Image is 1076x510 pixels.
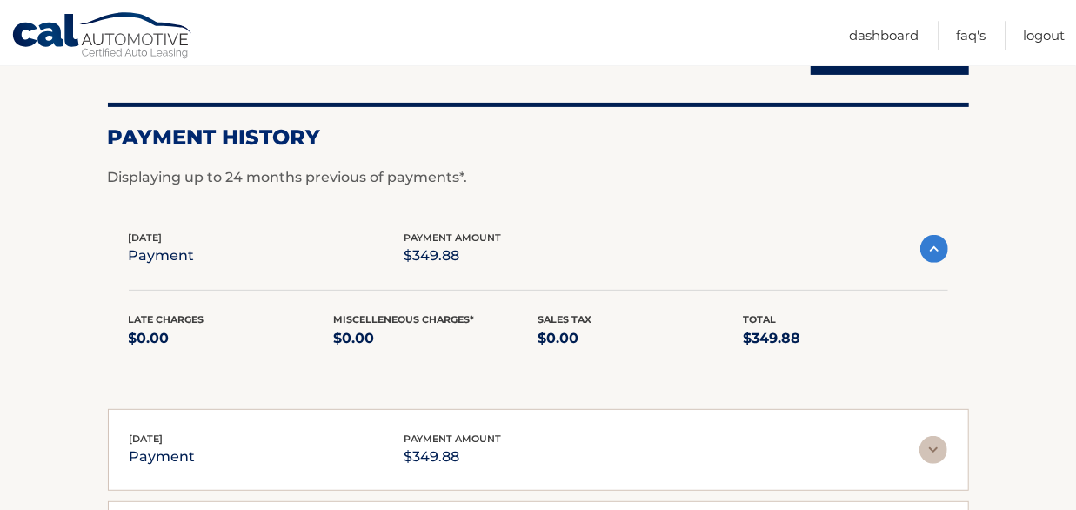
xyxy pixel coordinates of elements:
p: $0.00 [129,326,334,351]
p: payment [130,445,196,469]
p: Displaying up to 24 months previous of payments*. [108,167,969,188]
p: $349.88 [404,445,502,469]
span: Miscelleneous Charges* [333,313,474,325]
img: accordion-active.svg [920,235,948,263]
a: Logout [1023,21,1065,50]
a: FAQ's [956,21,986,50]
p: $349.88 [404,244,501,268]
span: payment amount [404,433,502,445]
span: [DATE] [129,232,163,244]
span: Sales Tax [538,313,592,325]
a: Cal Automotive [11,11,194,62]
span: Total [743,313,776,325]
p: payment [129,244,195,268]
h2: Payment History [108,124,969,151]
p: $0.00 [333,326,538,351]
img: accordion-rest.svg [919,436,947,464]
span: Late Charges [129,313,204,325]
a: Dashboard [849,21,919,50]
p: $349.88 [743,326,948,351]
p: $0.00 [538,326,744,351]
span: payment amount [404,232,501,244]
span: [DATE] [130,433,164,445]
